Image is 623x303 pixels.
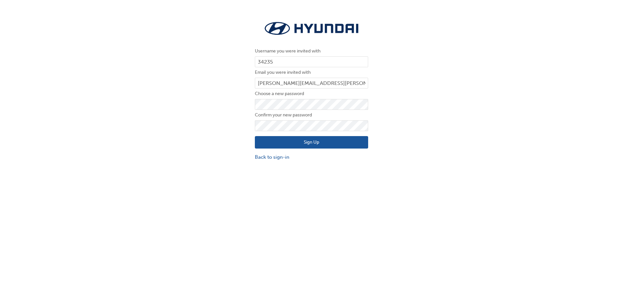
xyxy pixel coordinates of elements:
label: Username you were invited with [255,47,368,55]
button: Sign Up [255,136,368,149]
a: Back to sign-in [255,153,368,161]
label: Confirm your new password [255,111,368,119]
label: Email you were invited with [255,69,368,76]
input: Username [255,56,368,68]
label: Choose a new password [255,90,368,98]
img: Trak [255,20,368,37]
